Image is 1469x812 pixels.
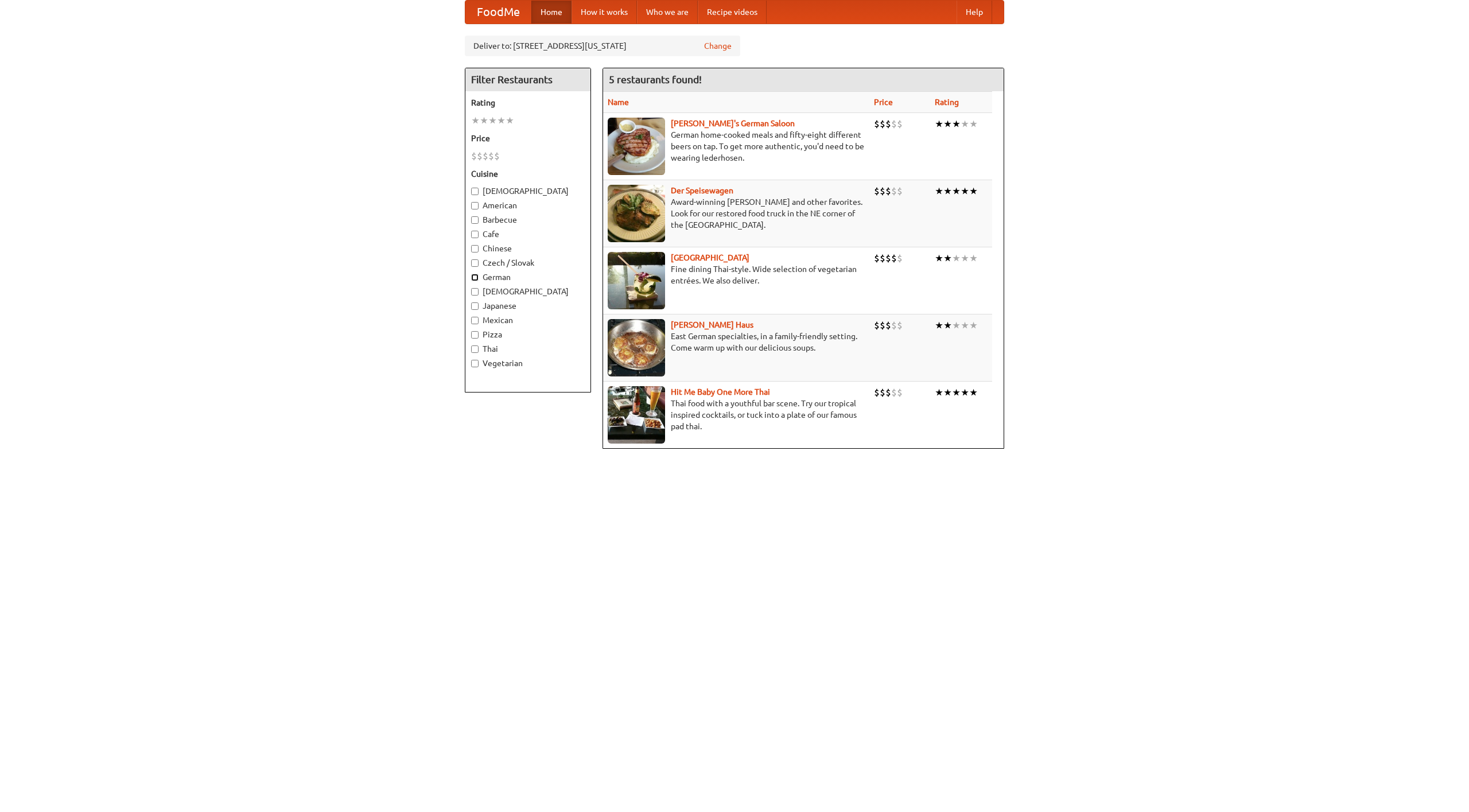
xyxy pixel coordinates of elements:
a: Hit Me Baby One More Thai [671,387,770,397]
img: kohlhaus.jpg [608,319,665,376]
li: $ [483,150,488,162]
li: $ [897,118,903,130]
li: $ [874,386,880,399]
li: $ [891,118,897,130]
img: babythai.jpg [608,386,665,444]
input: [DEMOGRAPHIC_DATA] [471,188,479,195]
li: $ [885,185,891,197]
input: [DEMOGRAPHIC_DATA] [471,288,479,296]
li: $ [488,150,494,162]
input: American [471,202,479,209]
li: $ [880,185,885,197]
input: Cafe [471,231,479,238]
ng-pluralize: 5 restaurants found! [609,74,702,85]
a: Der Speisewagen [671,186,733,195]
p: East German specialties, in a family-friendly setting. Come warm up with our delicious soups. [608,331,865,353]
input: Japanese [471,302,479,310]
input: Chinese [471,245,479,252]
img: esthers.jpg [608,118,665,175]
input: Vegetarian [471,360,479,367]
li: $ [874,185,880,197]
li: ★ [943,252,952,265]
p: German home-cooked meals and fifty-eight different beers on tap. To get more authentic, you'd nee... [608,129,865,164]
li: ★ [488,114,497,127]
li: ★ [943,118,952,130]
img: satay.jpg [608,252,665,309]
input: Pizza [471,331,479,339]
li: $ [471,150,477,162]
li: ★ [471,114,480,127]
label: Cafe [471,228,585,240]
li: $ [880,118,885,130]
input: Thai [471,345,479,353]
li: ★ [969,185,978,197]
h4: Filter Restaurants [465,68,590,91]
h5: Rating [471,97,585,108]
a: Change [704,40,732,52]
li: $ [897,319,903,332]
li: $ [880,252,885,265]
label: Vegetarian [471,358,585,369]
label: Mexican [471,314,585,326]
a: Price [874,98,893,107]
li: ★ [497,114,506,127]
label: Barbecue [471,214,585,226]
a: Recipe videos [698,1,767,24]
img: speisewagen.jpg [608,185,665,242]
label: Pizza [471,329,585,340]
li: $ [897,386,903,399]
input: German [471,274,479,281]
li: ★ [480,114,488,127]
li: ★ [969,118,978,130]
li: ★ [969,252,978,265]
li: $ [880,319,885,332]
h5: Price [471,133,585,144]
li: ★ [961,386,969,399]
li: ★ [952,319,961,332]
p: Fine dining Thai-style. Wide selection of vegetarian entrées. We also deliver. [608,263,865,286]
li: $ [874,118,880,130]
a: How it works [572,1,637,24]
li: ★ [969,319,978,332]
li: ★ [943,386,952,399]
li: $ [885,118,891,130]
label: [DEMOGRAPHIC_DATA] [471,286,585,297]
a: FoodMe [465,1,531,24]
a: [GEOGRAPHIC_DATA] [671,253,749,262]
label: American [471,200,585,211]
a: Who we are [637,1,698,24]
li: ★ [961,185,969,197]
div: Deliver to: [STREET_ADDRESS][US_STATE] [465,36,740,56]
a: Help [957,1,992,24]
li: ★ [935,386,943,399]
a: [PERSON_NAME]'s German Saloon [671,119,795,128]
li: ★ [935,185,943,197]
li: $ [874,319,880,332]
li: $ [897,252,903,265]
li: $ [891,185,897,197]
label: German [471,271,585,283]
p: Thai food with a youthful bar scene. Try our tropical inspired cocktails, or tuck into a plate of... [608,398,865,432]
li: ★ [961,319,969,332]
li: ★ [952,386,961,399]
li: ★ [969,386,978,399]
li: $ [891,386,897,399]
label: Chinese [471,243,585,254]
li: $ [874,252,880,265]
li: ★ [935,319,943,332]
li: ★ [961,118,969,130]
h5: Cuisine [471,168,585,180]
li: ★ [952,185,961,197]
label: Thai [471,343,585,355]
input: Mexican [471,317,479,324]
a: [PERSON_NAME] Haus [671,320,753,329]
li: $ [891,252,897,265]
label: Czech / Slovak [471,257,585,269]
li: ★ [952,252,961,265]
li: $ [885,386,891,399]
